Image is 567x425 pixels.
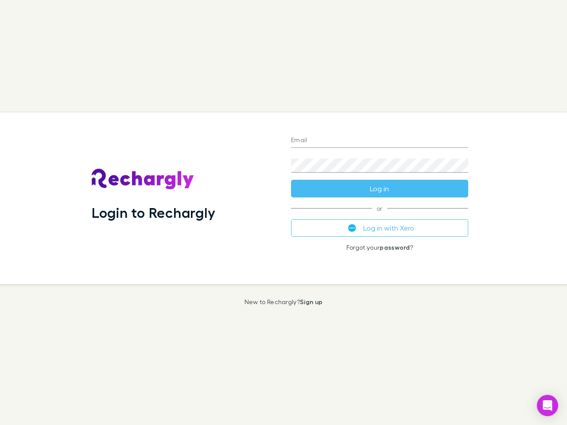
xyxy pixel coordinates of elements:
p: New to Rechargly? [245,298,323,305]
p: Forgot your ? [291,244,468,251]
a: Sign up [300,298,322,305]
a: password [380,243,410,251]
button: Log in with Xero [291,219,468,237]
img: Rechargly's Logo [92,169,194,190]
div: Open Intercom Messenger [537,395,558,416]
button: Log in [291,180,468,197]
img: Xero's logo [348,224,356,232]
span: or [291,208,468,209]
h1: Login to Rechargly [92,204,215,221]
